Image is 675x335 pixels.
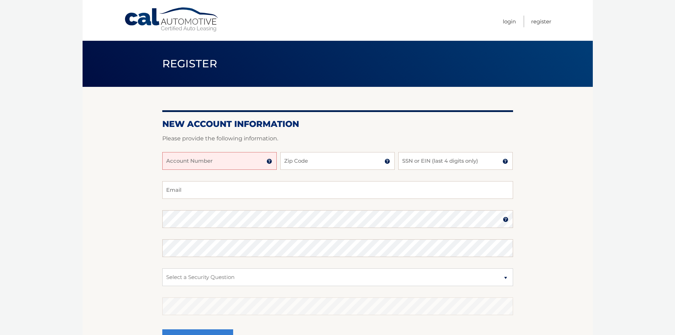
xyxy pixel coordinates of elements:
[503,217,508,222] img: tooltip.svg
[502,158,508,164] img: tooltip.svg
[124,7,220,32] a: Cal Automotive
[280,152,395,170] input: Zip Code
[162,134,513,144] p: Please provide the following information.
[162,119,513,129] h2: New Account Information
[531,16,551,27] a: Register
[162,181,513,199] input: Email
[266,158,272,164] img: tooltip.svg
[162,152,277,170] input: Account Number
[503,16,516,27] a: Login
[398,152,513,170] input: SSN or EIN (last 4 digits only)
[162,57,218,70] span: Register
[384,158,390,164] img: tooltip.svg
